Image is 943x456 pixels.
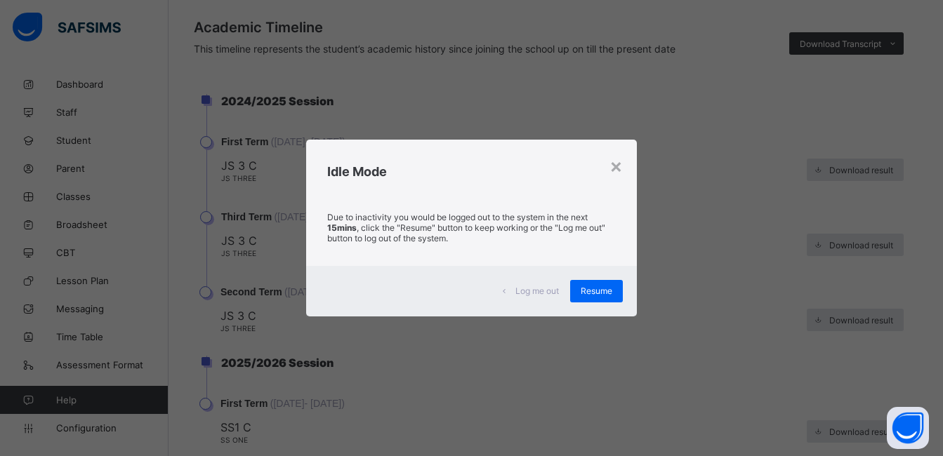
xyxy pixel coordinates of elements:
span: Resume [581,286,612,296]
strong: 15mins [327,222,357,233]
div: × [609,154,623,177]
span: Log me out [515,286,559,296]
h2: Idle Mode [327,164,615,179]
button: Open asap [887,407,929,449]
p: Due to inactivity you would be logged out to the system in the next , click the "Resume" button t... [327,212,615,243]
